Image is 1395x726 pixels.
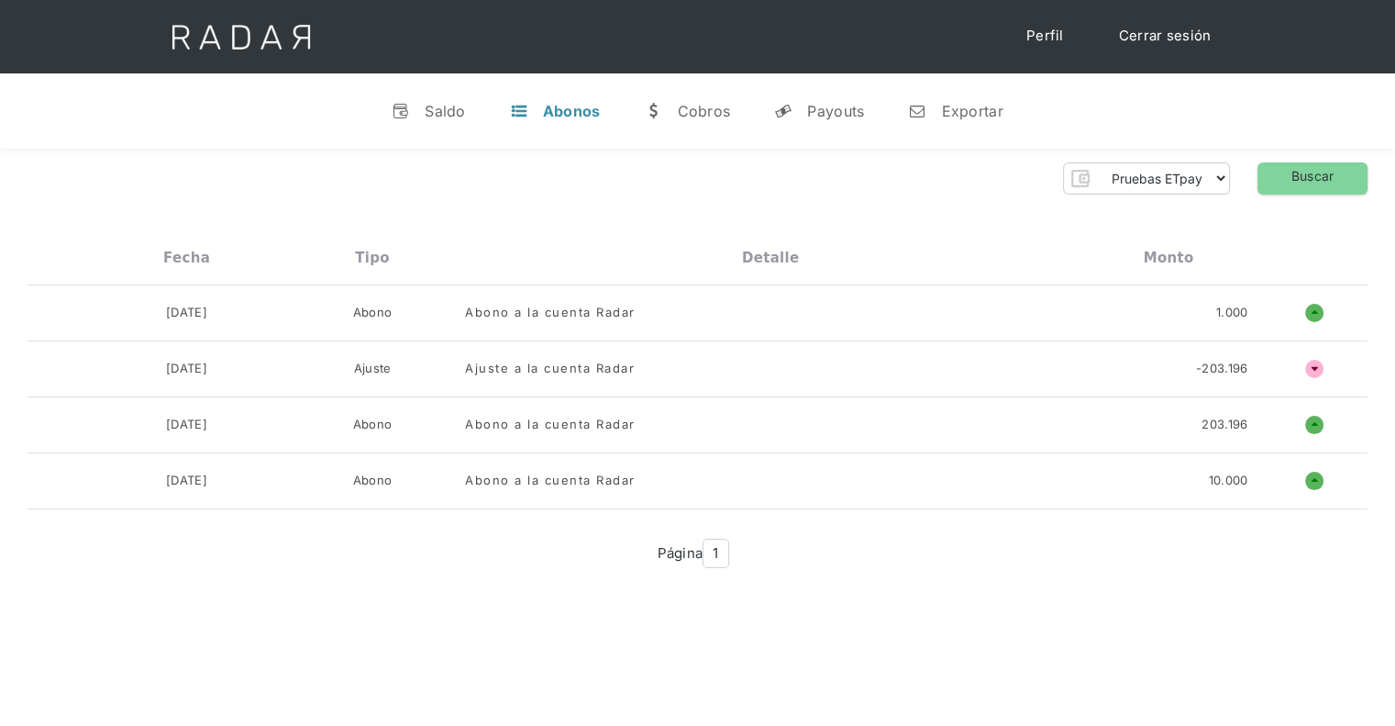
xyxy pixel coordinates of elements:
h4: ñ [1305,360,1323,378]
div: w [644,102,662,120]
div: Página [657,539,728,569]
div: [DATE] [166,360,207,378]
div: [DATE] [166,472,207,490]
div: y [774,102,792,120]
div: Abono [353,472,393,490]
div: -203.196 [1196,360,1247,378]
span: 1 [703,539,728,569]
div: Payouts [807,102,864,120]
div: Detalle [742,250,799,266]
div: [DATE] [166,416,207,434]
div: Abono a la cuenta Radar [465,416,636,434]
h1: o [1305,304,1323,322]
div: Saldo [425,102,466,120]
div: t [510,102,528,120]
div: Abono [353,304,393,322]
div: Cobros [677,102,730,120]
a: Buscar [1257,162,1367,195]
h1: o [1305,472,1323,490]
a: Cerrar sesión [1101,18,1230,54]
div: [DATE] [166,304,207,322]
a: Perfil [1008,18,1082,54]
div: Abono a la cuenta Radar [465,472,636,490]
div: 1.000 [1216,304,1248,322]
div: Abono [353,416,393,434]
div: Monto [1144,250,1194,266]
div: Tipo [355,250,390,266]
div: Abono a la cuenta Radar [465,304,636,322]
div: Exportar [941,102,1002,120]
div: n [908,102,926,120]
div: Fecha [163,250,210,266]
div: 10.000 [1208,472,1247,490]
form: Form [1063,162,1230,195]
div: Abonos [543,102,601,120]
div: Ajuste [354,360,392,378]
div: Ajuste a la cuenta Radar [465,360,635,378]
div: 203.196 [1201,416,1247,434]
h1: o [1305,416,1323,434]
div: v [392,102,410,120]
